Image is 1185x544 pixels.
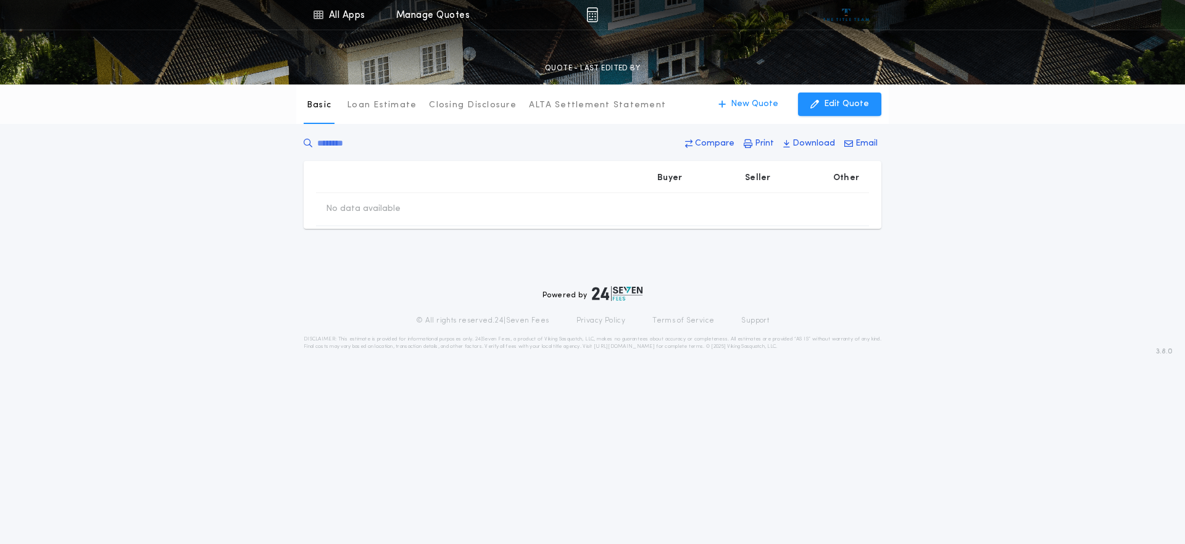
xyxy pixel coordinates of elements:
[833,172,859,184] p: Other
[316,193,410,225] td: No data available
[780,133,839,155] button: Download
[529,99,666,112] p: ALTA Settlement Statement
[592,286,642,301] img: logo
[731,98,778,110] p: New Quote
[652,316,714,326] a: Terms of Service
[429,99,517,112] p: Closing Disclosure
[798,93,881,116] button: Edit Quote
[745,172,771,184] p: Seller
[594,344,655,349] a: [URL][DOMAIN_NAME]
[586,7,598,22] img: img
[695,138,734,150] p: Compare
[740,133,778,155] button: Print
[824,98,869,110] p: Edit Quote
[307,99,331,112] p: Basic
[855,138,878,150] p: Email
[792,138,835,150] p: Download
[741,316,769,326] a: Support
[755,138,774,150] p: Print
[841,133,881,155] button: Email
[545,62,640,75] p: QUOTE - LAST EDITED BY
[657,172,682,184] p: Buyer
[304,336,881,350] p: DISCLAIMER: This estimate is provided for informational purposes only. 24|Seven Fees, a product o...
[1156,346,1173,357] span: 3.8.0
[347,99,417,112] p: Loan Estimate
[416,316,549,326] p: © All rights reserved. 24|Seven Fees
[706,93,791,116] button: New Quote
[543,286,642,301] div: Powered by
[823,9,870,21] img: vs-icon
[576,316,626,326] a: Privacy Policy
[681,133,738,155] button: Compare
